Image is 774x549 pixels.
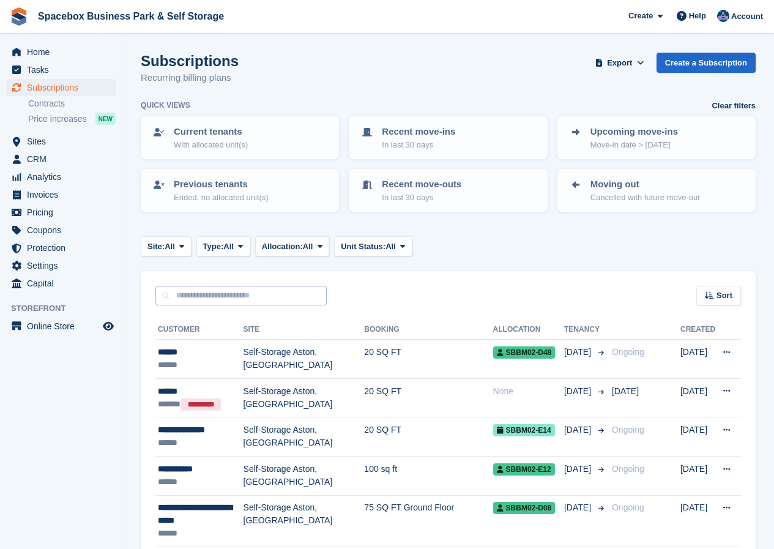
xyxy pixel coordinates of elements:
[6,61,116,78] a: menu
[6,43,116,61] a: menu
[364,378,493,417] td: 20 SQ FT
[27,79,100,96] span: Subscriptions
[141,71,239,85] p: Recurring billing plans
[590,177,700,192] p: Moving out
[95,113,116,125] div: NEW
[564,320,607,340] th: Tenancy
[27,43,100,61] span: Home
[6,239,116,256] a: menu
[6,186,116,203] a: menu
[559,118,754,158] a: Upcoming move-ins Move-in date > [DATE]
[593,53,647,73] button: Export
[196,236,250,256] button: Type: All
[142,118,338,158] a: Current tenants With allocated unit(s)
[559,170,754,211] a: Moving out Cancelled with future move-out
[680,378,715,417] td: [DATE]
[364,495,493,547] td: 75 SQ FT Ground Floor
[564,463,594,476] span: [DATE]
[612,502,644,512] span: Ongoing
[657,53,756,73] a: Create a Subscription
[493,320,564,340] th: Allocation
[612,386,639,396] span: [DATE]
[147,241,165,253] span: Site:
[6,204,116,221] a: menu
[244,417,365,457] td: Self-Storage Aston, [GEOGRAPHIC_DATA]
[27,61,100,78] span: Tasks
[731,10,763,23] span: Account
[564,424,594,436] span: [DATE]
[6,222,116,239] a: menu
[364,320,493,340] th: Booking
[385,241,396,253] span: All
[564,385,594,398] span: [DATE]
[364,417,493,457] td: 20 SQ FT
[680,320,715,340] th: Created
[350,170,546,211] a: Recent move-outs In last 30 days
[262,241,303,253] span: Allocation:
[6,168,116,185] a: menu
[628,10,653,22] span: Create
[101,319,116,334] a: Preview store
[564,346,594,359] span: [DATE]
[27,257,100,274] span: Settings
[6,133,116,150] a: menu
[6,318,116,335] a: menu
[612,425,644,435] span: Ongoing
[244,320,365,340] th: Site
[382,139,455,151] p: In last 30 days
[341,241,385,253] span: Unit Status:
[382,192,461,204] p: In last 30 days
[244,340,365,379] td: Self-Storage Aston, [GEOGRAPHIC_DATA]
[141,100,190,111] h6: Quick views
[6,151,116,168] a: menu
[10,7,28,26] img: stora-icon-8386f47178a22dfd0bd8f6a31ec36ba5ce8667c1dd55bd0f319d3a0aa187defe.svg
[155,320,244,340] th: Customer
[27,133,100,150] span: Sites
[382,125,455,139] p: Recent move-ins
[27,318,100,335] span: Online Store
[142,170,338,211] a: Previous tenants Ended, no allocated unit(s)
[680,456,715,495] td: [DATE]
[689,10,706,22] span: Help
[590,139,678,151] p: Move-in date > [DATE]
[255,236,330,256] button: Allocation: All
[165,241,175,253] span: All
[27,222,100,239] span: Coupons
[203,241,224,253] span: Type:
[364,340,493,379] td: 20 SQ FT
[712,100,756,112] a: Clear filters
[244,378,365,417] td: Self-Storage Aston, [GEOGRAPHIC_DATA]
[493,424,555,436] span: SBBM02-E14
[244,456,365,495] td: Self-Storage Aston, [GEOGRAPHIC_DATA]
[27,204,100,221] span: Pricing
[141,236,192,256] button: Site: All
[223,241,234,253] span: All
[6,275,116,292] a: menu
[680,417,715,457] td: [DATE]
[564,501,594,514] span: [DATE]
[303,241,313,253] span: All
[6,257,116,274] a: menu
[174,139,248,151] p: With allocated unit(s)
[612,464,644,474] span: Ongoing
[493,346,556,359] span: SBBM02-D48
[6,79,116,96] a: menu
[27,168,100,185] span: Analytics
[590,192,700,204] p: Cancelled with future move-out
[612,347,644,357] span: Ongoing
[27,151,100,168] span: CRM
[174,192,269,204] p: Ended, no allocated unit(s)
[493,502,556,514] span: SBBM02-D08
[350,118,546,158] a: Recent move-ins In last 30 days
[27,275,100,292] span: Capital
[680,340,715,379] td: [DATE]
[382,177,461,192] p: Recent move-outs
[28,113,87,125] span: Price increases
[141,53,239,69] h1: Subscriptions
[334,236,412,256] button: Unit Status: All
[28,112,116,125] a: Price increases NEW
[717,10,729,22] img: Daud
[607,57,632,69] span: Export
[493,385,564,398] div: None
[33,6,229,26] a: Spacebox Business Park & Self Storage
